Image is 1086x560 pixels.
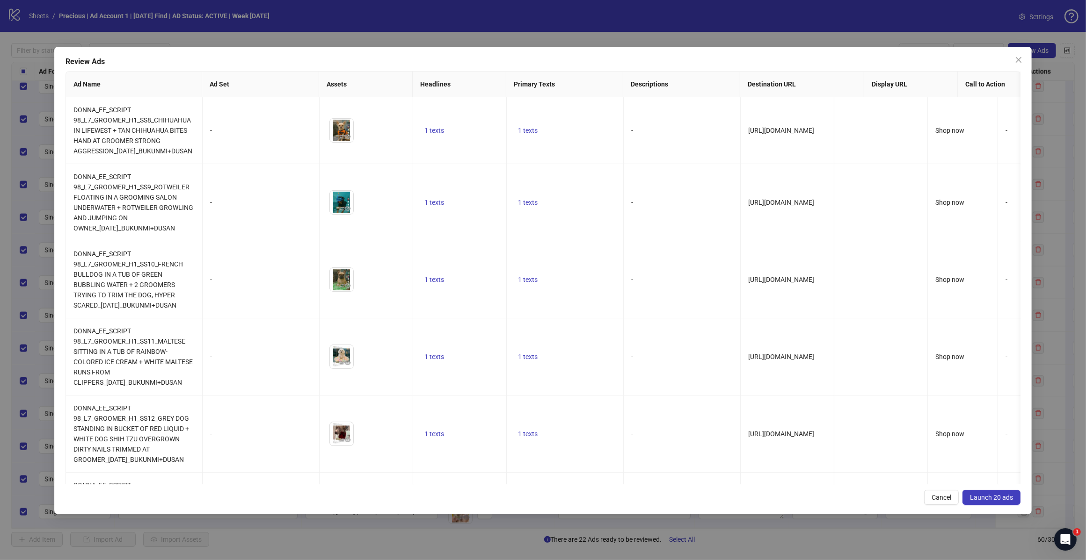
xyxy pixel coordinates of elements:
span: - [631,276,633,283]
th: Destination URL [740,72,864,97]
img: Asset 1 [330,345,353,368]
span: 1 texts [424,430,444,438]
span: 1 [1073,528,1081,536]
span: 1 texts [424,127,444,134]
span: 1 texts [424,276,444,283]
div: - [1006,125,1060,136]
span: - [631,199,633,206]
button: 1 texts [421,351,448,362]
button: 1 texts [514,274,541,285]
span: 1 texts [518,353,538,360]
div: - [1006,352,1060,362]
button: Preview [342,203,353,214]
iframe: Intercom live chat [1054,528,1077,551]
span: 1 texts [518,430,538,438]
button: Launch 20 ads [962,490,1020,505]
span: DONNA_EE_SCRIPT 98_L7_GROOMER_H1_SS9_ROTWEILER FLOATING IN A GROOMING SALON UNDERWATER + ROTWEILE... [73,173,193,232]
span: eye [344,282,351,289]
button: 1 texts [514,428,541,439]
span: - [631,353,633,360]
span: eye [344,437,351,443]
img: Asset 1 [330,422,353,445]
button: 1 texts [514,197,541,208]
button: Preview [342,357,353,368]
span: DONNA_EE_SCRIPT 98_L7_GROOMER_H1_SS11_MALTESE SITTING IN A TUB OF RAINBOW-COLORED ICE CREAM + WHI... [73,327,193,386]
div: - [1006,429,1060,439]
button: Cancel [924,490,959,505]
th: Headlines [413,72,506,97]
th: Ad Name [66,72,202,97]
img: Asset 1 [330,191,353,214]
span: eye [344,205,351,212]
span: Shop now [935,353,964,360]
div: - [210,197,312,208]
span: DONNA_EE_SCRIPT 98_L7_GROOMER_H1_SS13_GREY FRENCH BULLDOG WITH PAW IN BOWL OF YELLOW LIQUID + BLA... [73,481,194,551]
div: - [210,274,312,285]
span: close [1015,56,1022,64]
button: 1 texts [421,125,448,136]
button: 1 texts [421,428,448,439]
span: eye [344,359,351,366]
span: eye [344,133,351,140]
th: Display URL [864,72,958,97]
span: [URL][DOMAIN_NAME] [748,353,814,360]
div: - [1006,197,1060,208]
span: 1 texts [424,199,444,206]
span: [URL][DOMAIN_NAME] [748,430,814,438]
div: - [210,352,312,362]
button: 1 texts [514,351,541,362]
button: 1 texts [421,274,448,285]
div: - [210,125,312,136]
div: Review Ads [66,56,1020,67]
button: 1 texts [421,197,448,208]
span: 1 texts [424,353,444,360]
span: - [631,127,633,134]
span: DONNA_EE_SCRIPT 98_L7_GROOMER_H1_SS12_GREY DOG STANDING IN BUCKET OF RED LIQUID + WHITE DOG SHIH ... [73,404,189,463]
span: Cancel [932,494,951,501]
div: - [210,429,312,439]
span: [URL][DOMAIN_NAME] [748,276,814,283]
span: Launch 20 ads [970,494,1013,501]
th: Assets [319,72,413,97]
th: Call to Action [958,72,1028,97]
button: Close [1011,52,1026,67]
span: 1 texts [518,127,538,134]
span: DONNA_EE_SCRIPT 98_L7_GROOMER_H1_SS8_CHIHUAHUA IN LIFEWEST + TAN CHIHUAHUA BITES HAND AT GROOMER ... [73,106,192,155]
span: DONNA_EE_SCRIPT 98_L7_GROOMER_H1_SS10_FRENCH BULLDOG IN A TUB OF GREEN BUBBLING WATER + 2 GROOMER... [73,250,183,309]
th: Ad Set [202,72,319,97]
span: [URL][DOMAIN_NAME] [748,127,814,134]
span: 1 texts [518,199,538,206]
div: - [1006,274,1060,285]
span: Shop now [935,430,964,438]
button: 1 texts [514,125,541,136]
button: Preview [342,131,353,142]
span: 1 texts [518,276,538,283]
span: Shop now [935,127,964,134]
span: Shop now [935,199,964,206]
button: Preview [342,280,353,291]
button: Preview [342,434,353,445]
th: Descriptions [623,72,740,97]
th: Primary Texts [506,72,623,97]
span: [URL][DOMAIN_NAME] [748,199,814,206]
img: Asset 1 [330,268,353,291]
span: Shop now [935,276,964,283]
img: Asset 1 [330,119,353,142]
span: - [631,430,633,438]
